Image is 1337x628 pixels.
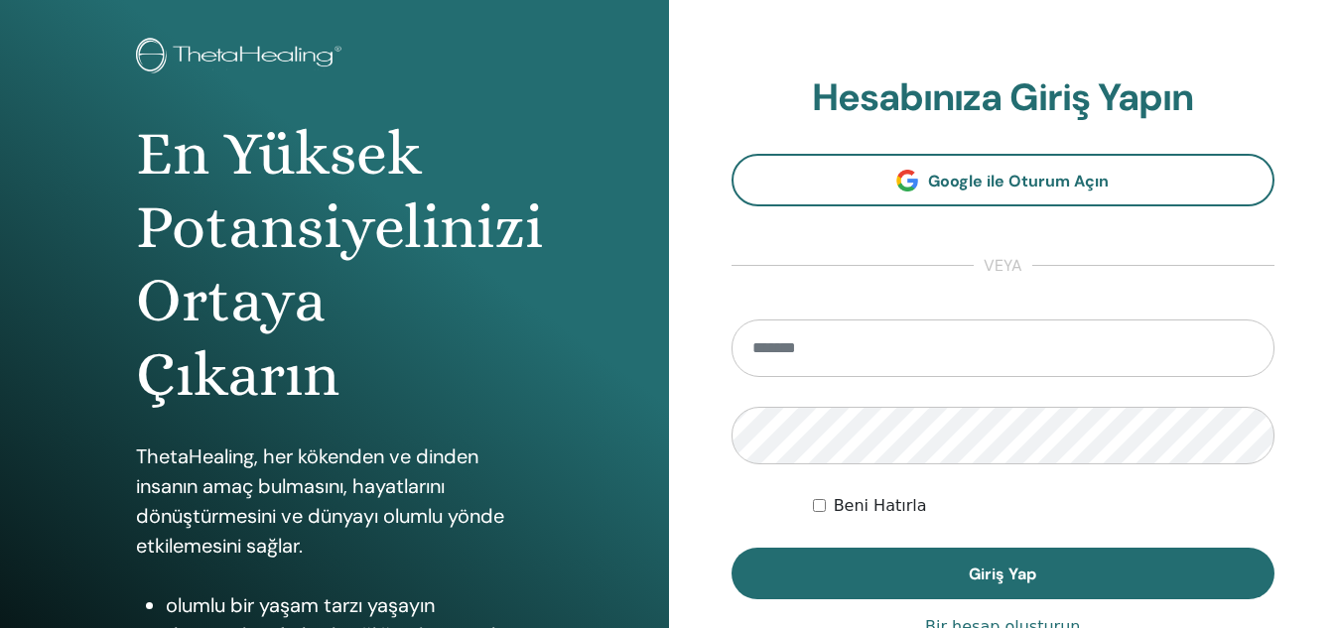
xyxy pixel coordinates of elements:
[984,255,1022,276] font: veya
[812,72,1193,122] font: Hesabınıza Giriş Yapın
[732,154,1275,206] a: Google ile Oturum Açın
[166,592,435,618] font: olumlu bir yaşam tarzı yaşayın
[969,564,1036,584] font: Giriş Yap
[834,496,927,515] font: Beni Hatırla
[813,494,1274,518] div: Beni süresiz olarak veya manuel olarak çıkış yapana kadar kimlik doğrulamalı tut
[732,548,1275,599] button: Giriş Yap
[136,118,543,410] font: En Yüksek Potansiyelinizi Ortaya Çıkarın
[136,443,504,559] font: ThetaHealing, her kökenden ve dinden insanın amaç bulmasını, hayatlarını dönüştürmesini ve dünyay...
[928,171,1109,191] font: Google ile Oturum Açın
